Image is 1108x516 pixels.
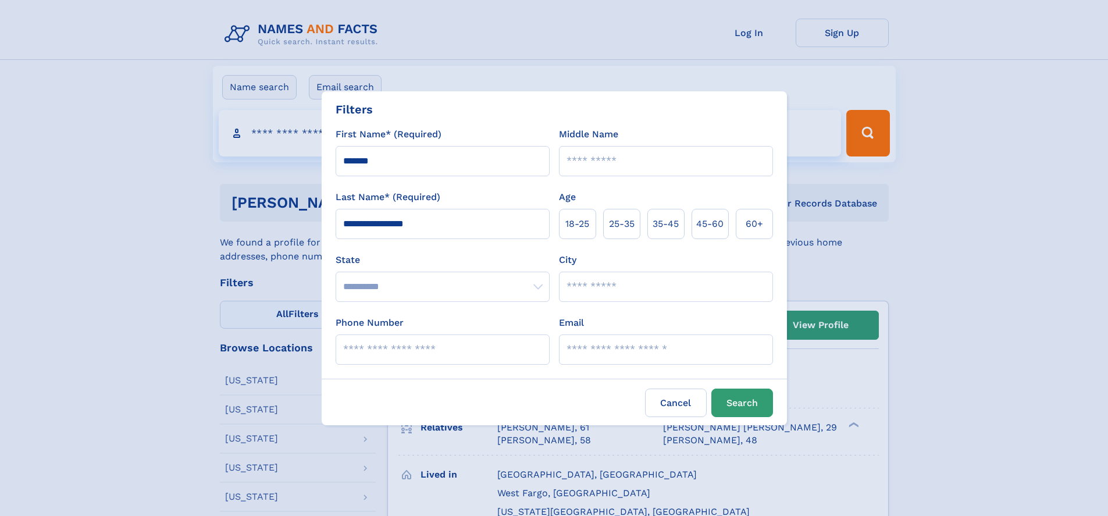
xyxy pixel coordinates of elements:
label: City [559,253,576,267]
label: State [336,253,550,267]
label: Last Name* (Required) [336,190,440,204]
span: 60+ [746,217,763,231]
label: Cancel [645,389,707,417]
span: 35‑45 [653,217,679,231]
span: 18‑25 [565,217,589,231]
label: Phone Number [336,316,404,330]
button: Search [711,389,773,417]
label: Age [559,190,576,204]
label: Middle Name [559,127,618,141]
label: Email [559,316,584,330]
span: 25‑35 [609,217,635,231]
div: Filters [336,101,373,118]
span: 45‑60 [696,217,724,231]
label: First Name* (Required) [336,127,441,141]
